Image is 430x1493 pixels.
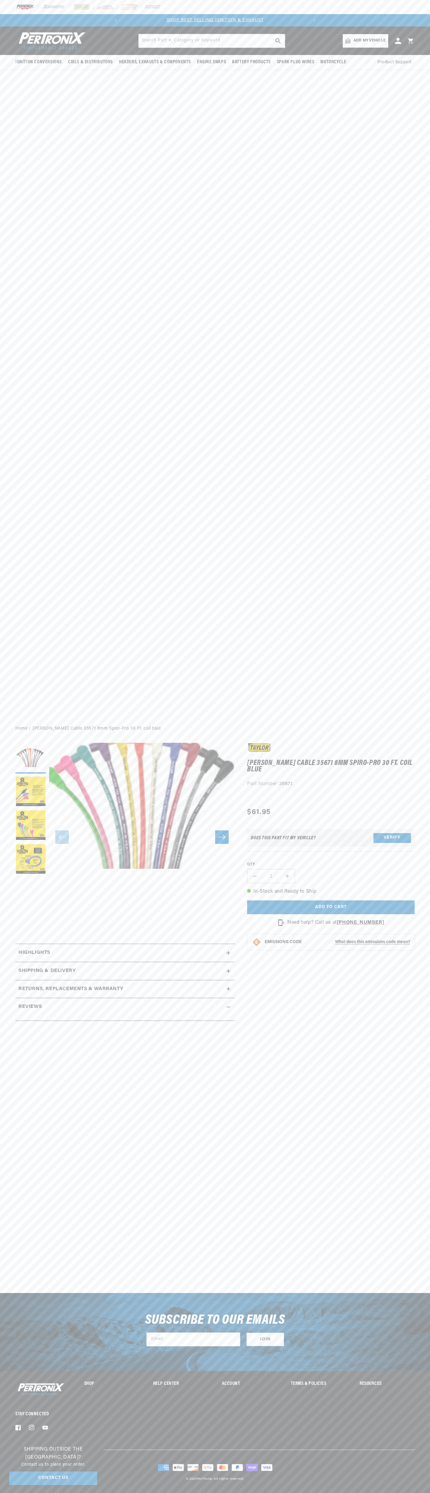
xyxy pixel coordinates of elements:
span: $61.95 [247,807,270,818]
summary: Help Center [153,1382,208,1386]
media-gallery: Gallery Viewer [15,743,235,931]
h2: Reviews [18,1003,42,1011]
summary: Motorcycle [317,55,349,69]
button: Load image 3 in gallery view [15,810,46,841]
p: Stay Connected [15,1411,64,1417]
button: Load image 1 in gallery view [15,743,46,774]
h2: Highlights [18,949,50,957]
span: Spark Plug Wires [277,59,314,65]
button: Load image 4 in gallery view [15,844,46,875]
span: Ignition Conversions [15,59,62,65]
summary: Headers, Exhausts & Components [116,55,194,69]
h3: Subscribe to our emails [145,1315,285,1326]
span: Motorcycle [320,59,346,65]
summary: Account [222,1382,277,1386]
span: Coils & Distributors [68,59,113,65]
summary: Ignition Conversions [15,55,65,69]
button: Translation missing: en.sections.announcements.previous_announcement [109,14,122,26]
a: PerTronix [197,1477,212,1481]
h3: Shipping Outside the [GEOGRAPHIC_DATA]? [9,1446,97,1461]
span: Battery Products [232,59,271,65]
p: Need help? Call us at [287,919,384,927]
a: Add my vehicle [343,34,388,48]
summary: Product Support [377,55,415,70]
input: Search Part #, Category or Keyword [139,34,285,48]
img: Emissions code [252,937,262,947]
div: Does This part fit My vehicle? [251,836,316,841]
p: Contact us to place your order. [9,1461,97,1468]
span: Engine Swaps [197,59,226,65]
span: Product Support [377,59,412,66]
span: Headers, Exhausts & Components [119,59,191,65]
summary: Reviews [15,998,235,1016]
strong: What does this emissions code mean? [335,940,410,944]
div: Part Number: [247,780,415,788]
summary: Resources [360,1382,415,1386]
img: Pertronix [15,30,86,51]
button: Verify [373,833,411,843]
div: Announcement [122,17,308,24]
summary: Highlights [15,944,235,962]
a: [PHONE_NUMBER] [337,920,384,925]
h1: [PERSON_NAME] Cable 35671 8mm Spiro-Pro 30 Ft. coil blue [247,760,415,773]
button: Add to cart [247,900,415,914]
label: QTY [247,862,415,867]
summary: Battery Products [229,55,274,69]
button: Slide left [55,830,69,844]
span: Add my vehicle [353,38,385,44]
button: Translation missing: en.sections.announcements.next_announcement [308,14,321,26]
summary: Terms & policies [291,1382,346,1386]
summary: Coils & Distributors [65,55,116,69]
button: Subscribe [247,1333,284,1346]
button: EMISSIONS CODEWhat does this emissions code mean? [265,939,410,945]
small: All rights reserved. [214,1477,244,1481]
div: 1 of 2 [122,17,308,24]
a: SHOP BEST SELLING IGNITION & EXHAUST [167,18,264,22]
nav: breadcrumbs [15,725,415,732]
summary: Engine Swaps [194,55,229,69]
button: Load image 2 in gallery view [15,777,46,807]
summary: Shipping & Delivery [15,962,235,980]
strong: 35671 [279,782,293,786]
button: Slide right [215,830,229,844]
h2: Shipping & Delivery [18,967,76,975]
strong: EMISSIONS CODE [265,940,302,944]
summary: Spark Plug Wires [274,55,318,69]
button: search button [271,34,285,48]
h2: Returns, Replacements & Warranty [18,985,123,993]
small: © 2025 . [186,1477,213,1481]
p: In-Stock and Ready to Ship [247,888,415,896]
a: Home [15,725,27,732]
a: Contact Us [9,1471,97,1485]
summary: Returns, Replacements & Warranty [15,980,235,998]
a: [PERSON_NAME] Cable 35671 8mm Spiro-Pro 30 Ft. coil blue [33,725,161,732]
img: Pertronix [15,1382,65,1397]
input: Email [147,1333,240,1346]
summary: Shop [84,1382,139,1386]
